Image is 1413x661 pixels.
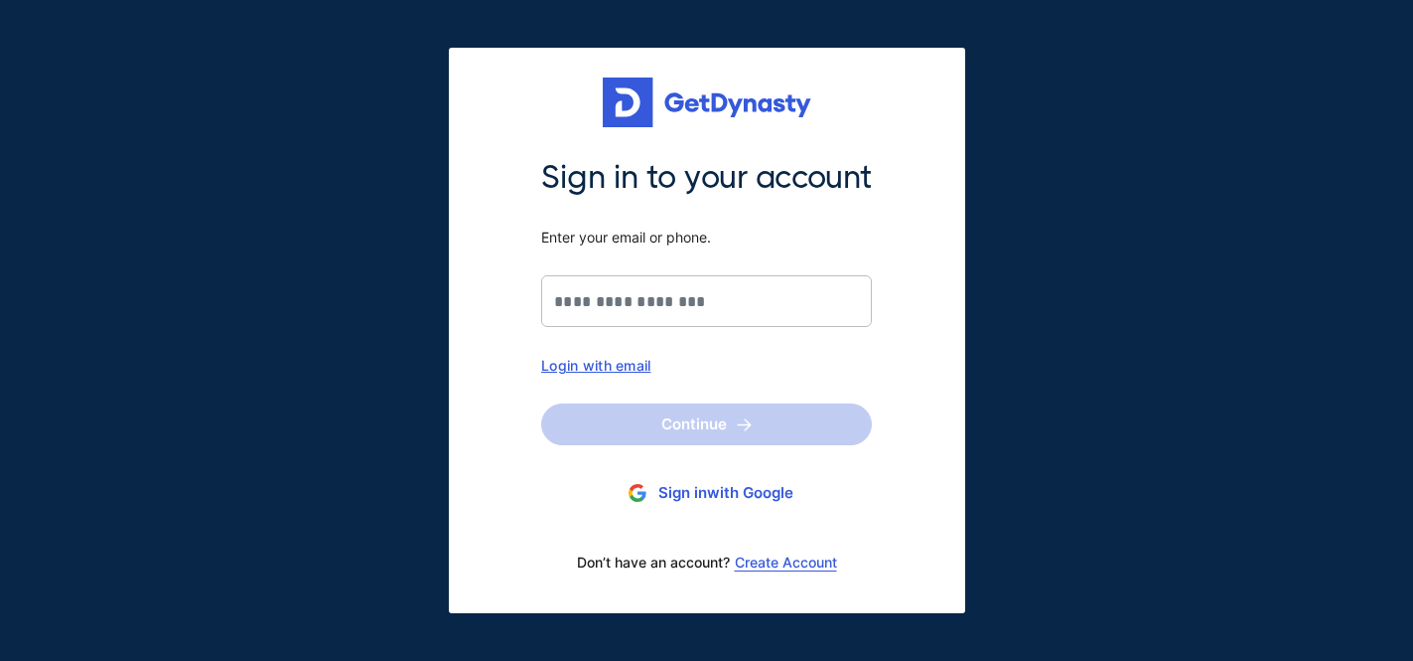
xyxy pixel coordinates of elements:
[541,475,872,512] button: Sign inwith Google
[541,229,872,247] span: Enter your email or phone.
[541,357,872,374] div: Login with email
[541,542,872,583] div: Don’t have an account?
[541,157,872,199] span: Sign in to your account
[603,78,811,127] img: Get started for free with Dynasty Trust Company
[735,555,837,571] a: Create Account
